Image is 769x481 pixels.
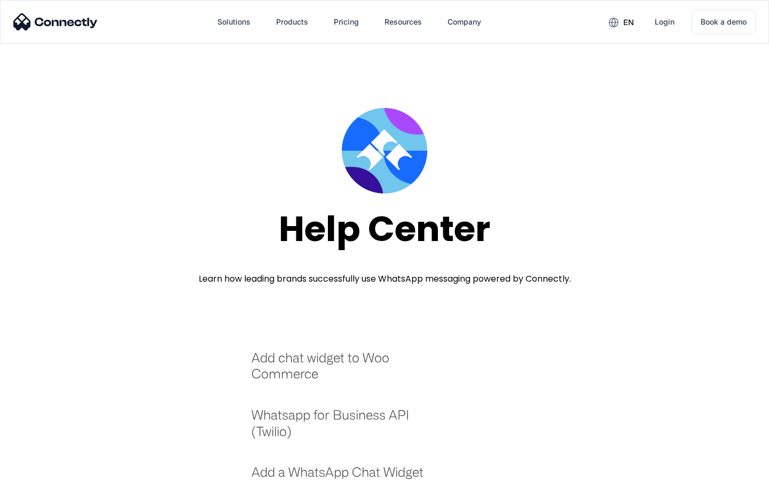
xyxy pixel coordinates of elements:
[655,14,674,29] div: Login
[325,9,367,35] a: Pricing
[448,14,481,29] div: Company
[692,10,756,34] a: Book a demo
[252,407,438,450] a: Whatsapp for Business API (Twilio)
[623,15,634,30] div: en
[268,9,317,35] div: Products
[334,14,359,29] div: Pricing
[646,9,683,35] a: Login
[376,9,430,35] div: Resources
[252,350,438,393] a: Add chat widget to Woo Commerce
[11,462,64,477] aside: Language selected: English
[276,14,308,29] div: Products
[21,462,64,477] ul: Language list
[217,14,250,29] div: Solutions
[199,273,571,285] div: Learn how leading brands successfully use WhatsApp messaging powered by Connectly.
[209,9,259,35] div: Solutions
[13,13,98,30] img: Connectly Logo
[439,9,490,35] div: Company
[384,14,422,29] div: Resources
[279,210,490,249] div: Help Center
[600,14,642,30] div: en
